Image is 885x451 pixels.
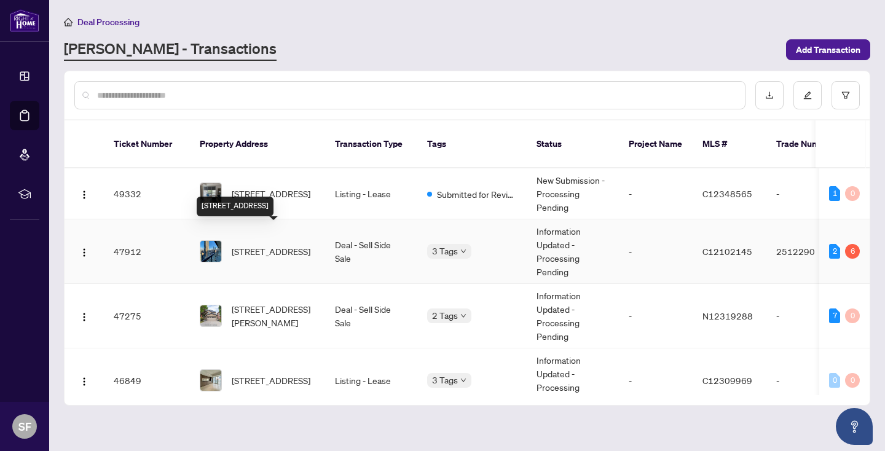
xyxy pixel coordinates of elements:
[104,120,190,168] th: Ticket Number
[432,244,458,258] span: 3 Tags
[432,308,458,323] span: 2 Tags
[829,373,840,388] div: 0
[104,168,190,219] td: 49332
[619,348,693,413] td: -
[832,81,860,109] button: filter
[197,197,273,216] div: [STREET_ADDRESS]
[845,186,860,201] div: 0
[437,187,517,201] span: Submitted for Review
[77,17,140,28] span: Deal Processing
[18,418,31,435] span: SF
[79,377,89,386] img: Logo
[79,248,89,257] img: Logo
[200,183,221,204] img: thumbnail-img
[829,308,840,323] div: 7
[74,371,94,390] button: Logo
[702,375,752,386] span: C12309969
[829,186,840,201] div: 1
[527,348,619,413] td: Information Updated - Processing Pending
[200,370,221,391] img: thumbnail-img
[619,219,693,284] td: -
[619,120,693,168] th: Project Name
[845,373,860,388] div: 0
[460,313,466,319] span: down
[803,91,812,100] span: edit
[79,312,89,322] img: Logo
[845,308,860,323] div: 0
[79,190,89,200] img: Logo
[527,168,619,219] td: New Submission - Processing Pending
[325,219,417,284] td: Deal - Sell Side Sale
[417,120,527,168] th: Tags
[766,348,852,413] td: -
[765,91,774,100] span: download
[200,241,221,262] img: thumbnail-img
[232,245,310,258] span: [STREET_ADDRESS]
[841,91,850,100] span: filter
[325,284,417,348] td: Deal - Sell Side Sale
[796,40,860,60] span: Add Transaction
[104,348,190,413] td: 46849
[619,284,693,348] td: -
[104,219,190,284] td: 47912
[325,168,417,219] td: Listing - Lease
[74,306,94,326] button: Logo
[74,241,94,261] button: Logo
[766,219,852,284] td: 2512290
[64,18,73,26] span: home
[190,120,325,168] th: Property Address
[325,348,417,413] td: Listing - Lease
[460,377,466,383] span: down
[527,120,619,168] th: Status
[702,246,752,257] span: C12102145
[693,120,766,168] th: MLS #
[200,305,221,326] img: thumbnail-img
[64,39,277,61] a: [PERSON_NAME] - Transactions
[829,244,840,259] div: 2
[460,248,466,254] span: down
[786,39,870,60] button: Add Transaction
[845,244,860,259] div: 6
[527,284,619,348] td: Information Updated - Processing Pending
[232,374,310,387] span: [STREET_ADDRESS]
[702,310,753,321] span: N12319288
[836,408,873,445] button: Open asap
[10,9,39,32] img: logo
[766,284,852,348] td: -
[766,120,852,168] th: Trade Number
[232,302,315,329] span: [STREET_ADDRESS][PERSON_NAME]
[702,188,752,199] span: C12348565
[766,168,852,219] td: -
[325,120,417,168] th: Transaction Type
[104,284,190,348] td: 47275
[432,373,458,387] span: 3 Tags
[755,81,784,109] button: download
[232,187,310,200] span: [STREET_ADDRESS]
[619,168,693,219] td: -
[74,184,94,203] button: Logo
[527,219,619,284] td: Information Updated - Processing Pending
[793,81,822,109] button: edit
